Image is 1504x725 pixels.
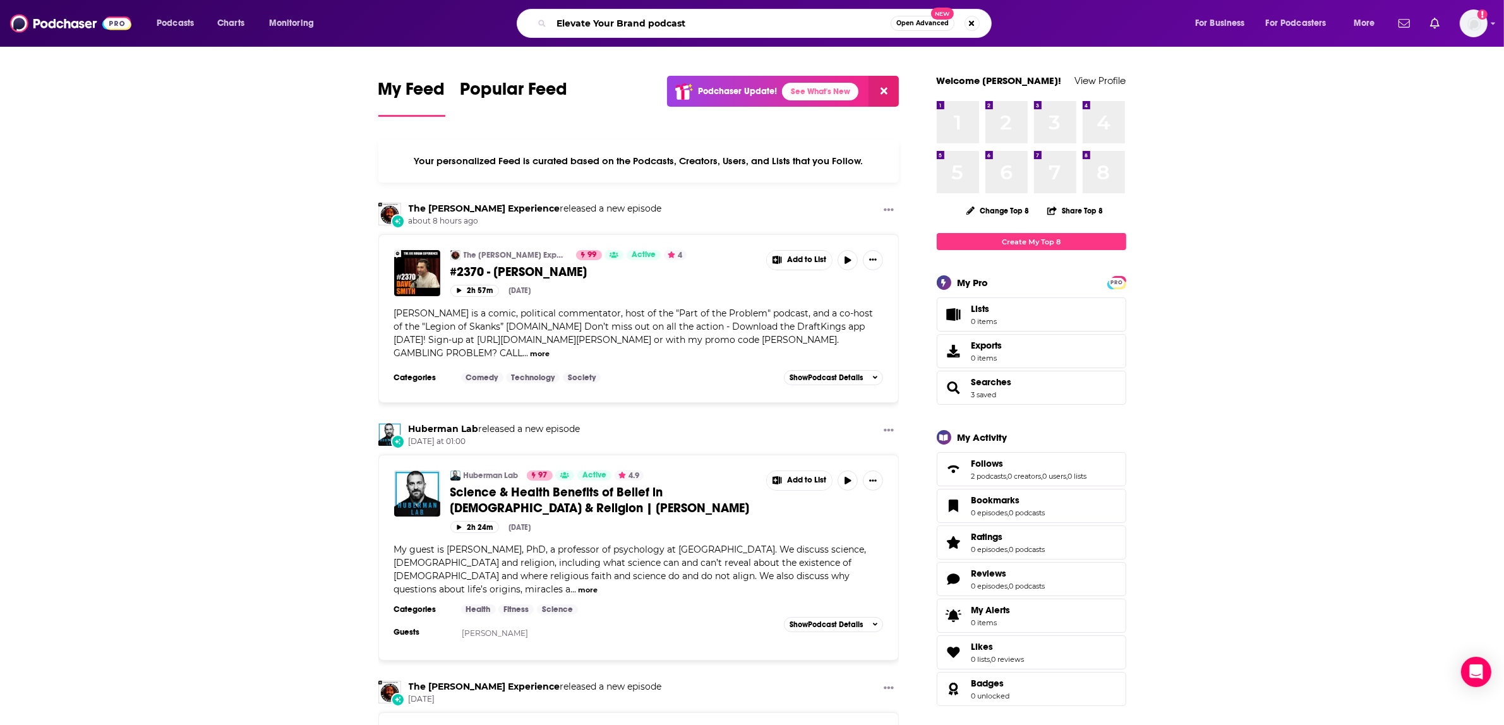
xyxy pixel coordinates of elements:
a: Lists [937,297,1126,332]
span: Reviews [937,562,1126,596]
input: Search podcasts, credits, & more... [551,13,891,33]
img: The Joe Rogan Experience [450,250,460,260]
h3: released a new episode [409,681,662,693]
span: Charts [217,15,244,32]
img: Science & Health Benefits of Belief in God & Religion | Dr. David DeSteno [394,470,440,517]
a: Ratings [941,534,966,551]
span: ... [571,584,577,595]
span: My Alerts [972,604,1011,616]
a: The Joe Rogan Experience [409,203,560,214]
a: Follows [941,460,966,478]
div: My Activity [958,431,1008,443]
span: My Alerts [941,607,966,625]
div: My Pro [958,277,989,289]
span: , [1008,508,1009,517]
span: Popular Feed [460,78,568,107]
span: Bookmarks [937,489,1126,523]
a: 0 creators [1008,472,1042,481]
button: more [578,585,598,596]
a: 97 [527,470,553,481]
div: Open Intercom Messenger [1461,657,1491,687]
span: For Business [1195,15,1245,32]
a: 0 reviews [992,655,1025,664]
a: Show notifications dropdown [1393,13,1415,34]
a: Science [537,604,578,614]
a: Searches [941,379,966,397]
button: Show More Button [879,423,899,439]
a: 0 lists [1068,472,1087,481]
span: 0 items [972,354,1002,362]
span: More [1354,15,1375,32]
span: Monitoring [269,15,314,32]
a: 0 episodes [972,545,1008,554]
button: Show More Button [767,251,833,270]
a: My Feed [378,78,445,117]
span: ... [523,347,529,359]
span: New [931,8,954,20]
button: Share Top 8 [1047,198,1104,223]
span: Podcasts [157,15,194,32]
svg: Add a profile image [1477,9,1488,20]
button: open menu [260,13,330,33]
button: Show More Button [863,250,883,270]
img: #2370 - Dave Smith [394,250,440,296]
h3: released a new episode [409,423,581,435]
img: Podchaser - Follow, Share and Rate Podcasts [10,11,131,35]
span: Add to List [787,255,826,265]
button: Change Top 8 [959,203,1037,219]
a: Society [563,373,601,383]
a: The [PERSON_NAME] Experience [464,250,568,260]
a: Searches [972,376,1012,388]
a: 0 episodes [972,508,1008,517]
a: See What's New [782,83,858,100]
button: Show More Button [879,681,899,697]
a: Health [461,604,496,614]
span: Badges [972,678,1004,689]
img: Huberman Lab [450,470,460,481]
span: Active [632,249,656,261]
div: [DATE] [509,286,531,295]
span: Likes [937,635,1126,669]
button: Open AdvancedNew [891,16,954,31]
span: Active [582,469,606,482]
span: Ratings [937,525,1126,560]
a: Show notifications dropdown [1425,13,1445,34]
span: [DATE] at 01:00 [409,436,581,447]
span: Show Podcast Details [790,620,863,629]
span: Exports [972,340,1002,351]
span: PRO [1109,278,1124,287]
span: Exports [941,342,966,360]
a: Bookmarks [941,497,966,515]
a: Create My Top 8 [937,233,1126,250]
span: My guest is [PERSON_NAME], PhD, a professor of psychology at [GEOGRAPHIC_DATA]. We discuss scienc... [394,544,867,595]
button: 2h 57m [450,285,499,297]
a: 0 podcasts [1009,508,1045,517]
a: 99 [576,250,602,260]
a: Charts [209,13,252,33]
a: Welcome [PERSON_NAME]! [937,75,1062,87]
h3: Guests [394,627,451,637]
span: , [1067,472,1068,481]
a: Likes [972,641,1025,652]
button: Show More Button [767,471,833,490]
span: , [990,655,992,664]
span: Open Advanced [896,20,949,27]
a: 0 podcasts [1009,582,1045,590]
div: New Episode [391,434,405,448]
span: 0 items [972,317,997,326]
a: Follows [972,458,1087,469]
span: Lists [972,303,997,315]
button: open menu [148,13,210,33]
span: Lists [941,306,966,323]
span: about 8 hours ago [409,216,662,227]
img: Huberman Lab [378,423,401,446]
a: Likes [941,644,966,661]
a: Popular Feed [460,78,568,117]
a: 0 lists [972,655,990,664]
div: Search podcasts, credits, & more... [529,9,1004,38]
span: , [1007,472,1008,481]
a: Science & Health Benefits of Belief in [DEMOGRAPHIC_DATA] & Religion | [PERSON_NAME] [450,484,757,516]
